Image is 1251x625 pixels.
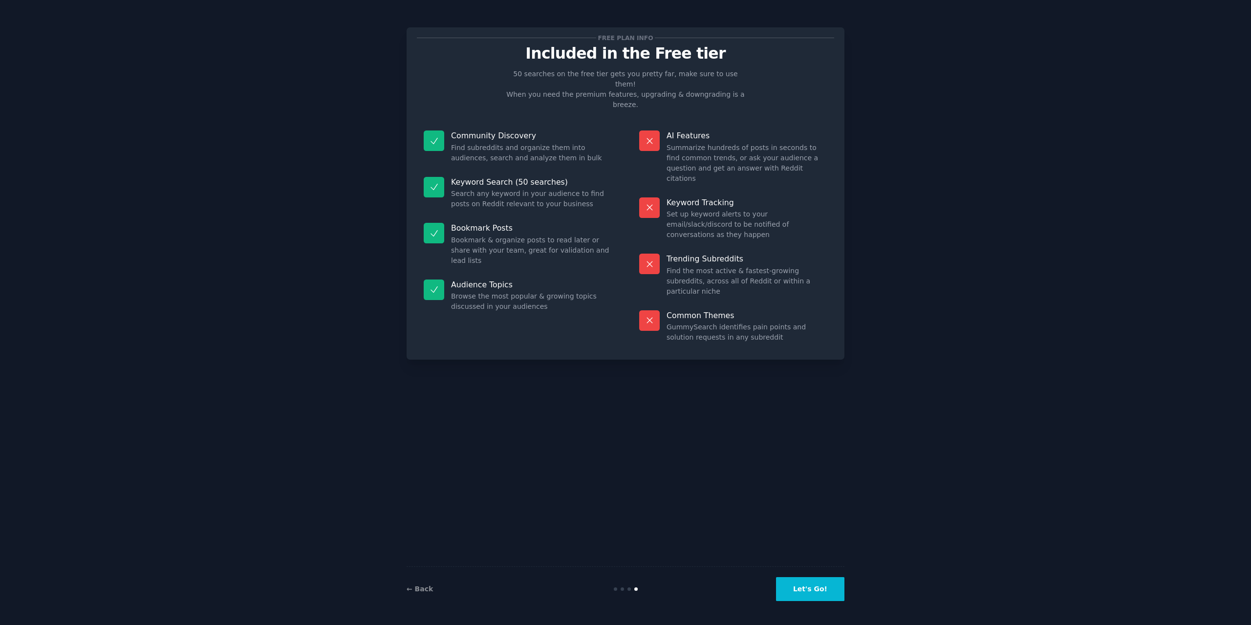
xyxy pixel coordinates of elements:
p: 50 searches on the free tier gets you pretty far, make sure to use them! When you need the premiu... [502,69,749,110]
p: Keyword Search (50 searches) [451,177,612,187]
dd: Summarize hundreds of posts in seconds to find common trends, or ask your audience a question and... [667,143,827,184]
dd: Browse the most popular & growing topics discussed in your audiences [451,291,612,312]
p: Community Discovery [451,130,612,141]
span: Free plan info [596,33,655,43]
dd: GummySearch identifies pain points and solution requests in any subreddit [667,322,827,343]
dd: Find the most active & fastest-growing subreddits, across all of Reddit or within a particular niche [667,266,827,297]
dd: Search any keyword in your audience to find posts on Reddit relevant to your business [451,189,612,209]
p: Audience Topics [451,280,612,290]
dd: Set up keyword alerts to your email/slack/discord to be notified of conversations as they happen [667,209,827,240]
a: ← Back [407,585,433,593]
p: Keyword Tracking [667,197,827,208]
p: AI Features [667,130,827,141]
p: Bookmark Posts [451,223,612,233]
button: Let's Go! [776,577,844,601]
dd: Bookmark & organize posts to read later or share with your team, great for validation and lead lists [451,235,612,266]
p: Trending Subreddits [667,254,827,264]
p: Common Themes [667,310,827,321]
p: Included in the Free tier [417,45,834,62]
dd: Find subreddits and organize them into audiences, search and analyze them in bulk [451,143,612,163]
